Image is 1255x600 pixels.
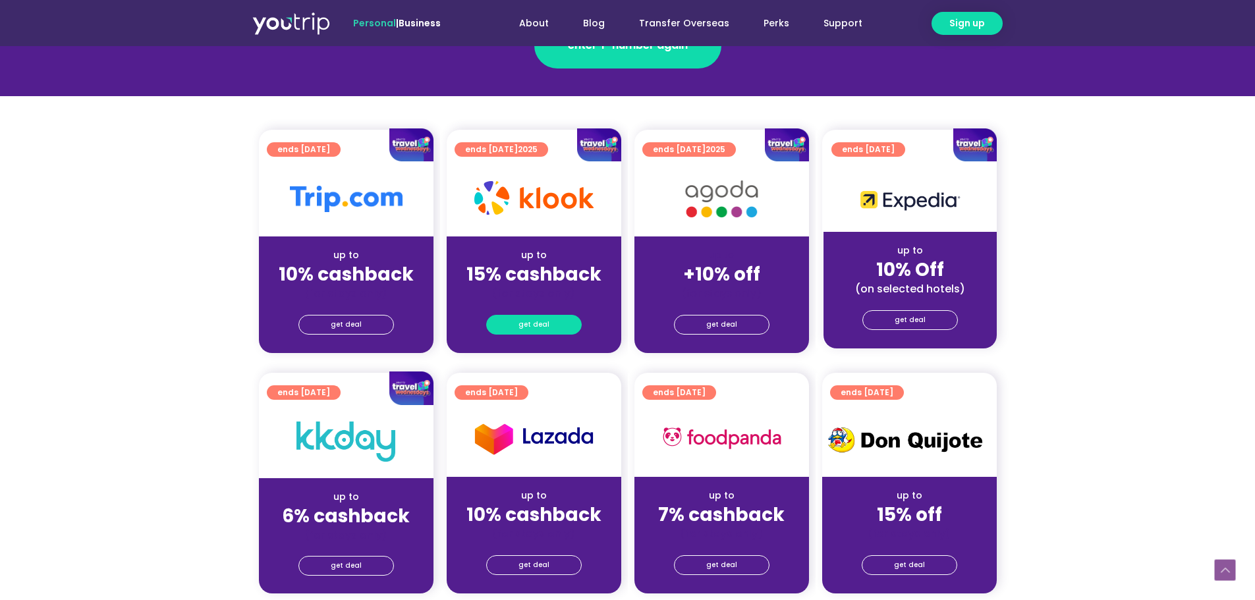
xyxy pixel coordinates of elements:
[269,528,423,542] div: (for stays only)
[331,315,362,334] span: get deal
[298,556,394,576] a: get deal
[622,11,746,36] a: Transfer Overseas
[279,261,414,287] strong: 10% cashback
[269,490,423,504] div: up to
[502,11,566,36] a: About
[833,527,986,541] div: (for stays only)
[353,16,396,30] span: Personal
[894,556,925,574] span: get deal
[645,527,798,541] div: (for stays only)
[476,11,879,36] nav: Menu
[834,244,986,258] div: up to
[653,385,706,400] span: ends [DATE]
[457,286,611,300] div: (for stays only)
[862,555,957,575] a: get deal
[645,489,798,503] div: up to
[841,385,893,400] span: ends [DATE]
[399,16,441,30] a: Business
[486,555,582,575] a: get deal
[566,11,622,36] a: Blog
[642,385,716,400] a: ends [DATE]
[465,385,518,400] span: ends [DATE]
[862,310,958,330] a: get deal
[269,248,423,262] div: up to
[949,16,985,30] span: Sign up
[895,311,926,329] span: get deal
[932,12,1003,35] a: Sign up
[706,556,737,574] span: get deal
[282,503,410,529] strong: 6% cashback
[331,557,362,575] span: get deal
[518,315,549,334] span: get deal
[834,282,986,296] div: (on selected hotels)
[455,385,528,400] a: ends [DATE]
[833,489,986,503] div: up to
[645,286,798,300] div: (for stays only)
[298,315,394,335] a: get deal
[806,11,879,36] a: Support
[457,248,611,262] div: up to
[877,502,942,528] strong: 15% off
[457,489,611,503] div: up to
[706,315,737,334] span: get deal
[486,315,582,335] a: get deal
[876,257,944,283] strong: 10% Off
[830,385,904,400] a: ends [DATE]
[466,261,601,287] strong: 15% cashback
[683,261,760,287] strong: +10% off
[457,527,611,541] div: (for stays only)
[269,286,423,300] div: (for stays only)
[466,502,601,528] strong: 10% cashback
[353,16,441,30] span: |
[674,315,769,335] a: get deal
[658,502,785,528] strong: 7% cashback
[746,11,806,36] a: Perks
[710,248,734,261] span: up to
[674,555,769,575] a: get deal
[518,556,549,574] span: get deal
